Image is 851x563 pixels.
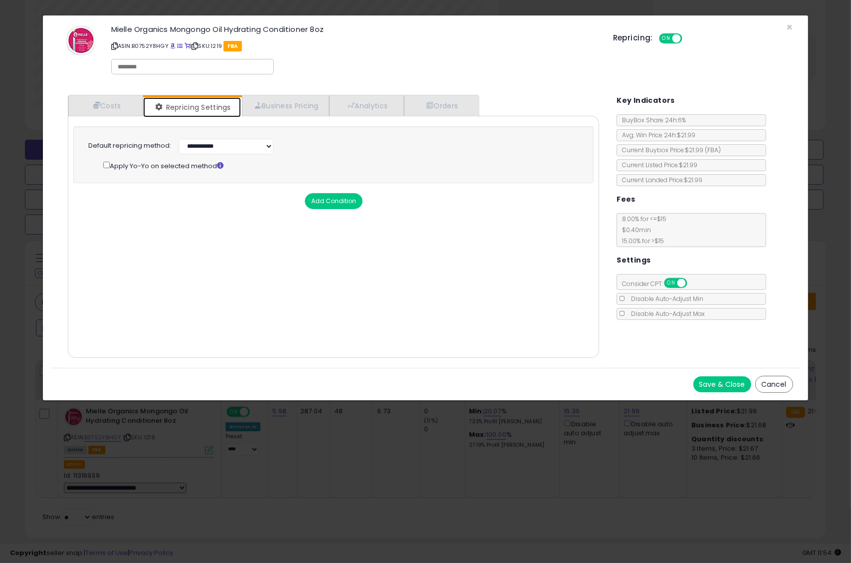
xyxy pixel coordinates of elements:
[617,280,700,288] span: Consider CPT:
[185,42,190,50] a: Your listing only
[617,237,664,245] span: 15.00 % for > $15
[755,376,793,393] button: Cancel
[686,279,702,287] span: OFF
[305,193,363,209] button: Add Condition
[705,146,721,154] span: ( FBA )
[111,25,598,33] h3: Mielle Organics Mongongo Oil Hydrating Conditioner 8oz
[143,97,241,117] a: Repricing Settings
[693,376,751,392] button: Save & Close
[177,42,183,50] a: All offer listings
[329,95,404,116] a: Analytics
[787,20,793,34] span: ×
[242,95,329,116] a: Business Pricing
[223,41,242,51] span: FBA
[685,146,721,154] span: $21.99
[617,131,695,139] span: Avg. Win Price 24h: $21.99
[626,309,705,318] span: Disable Auto-Adjust Max
[404,95,478,116] a: Orders
[613,34,653,42] h5: Repricing:
[665,279,677,287] span: ON
[66,25,96,55] img: 41sUiVcLlFL._SL60_.jpg
[626,294,703,303] span: Disable Auto-Adjust Min
[617,146,721,154] span: Current Buybox Price:
[617,161,697,169] span: Current Listed Price: $21.99
[68,95,143,116] a: Costs
[680,34,696,43] span: OFF
[617,215,666,245] span: 8.00 % for <= $15
[617,226,651,234] span: $0.40 min
[617,193,636,206] h5: Fees
[617,176,702,184] span: Current Landed Price: $21.99
[617,254,650,267] h5: Settings
[617,116,686,124] span: BuyBox Share 24h: 6%
[88,141,171,151] label: Default repricing method:
[617,94,675,107] h5: Key Indicators
[111,38,598,54] p: ASIN: B0752Y8HGY | SKU: 1219
[103,160,579,171] div: Apply Yo-Yo on selected method
[170,42,176,50] a: BuyBox page
[660,34,672,43] span: ON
